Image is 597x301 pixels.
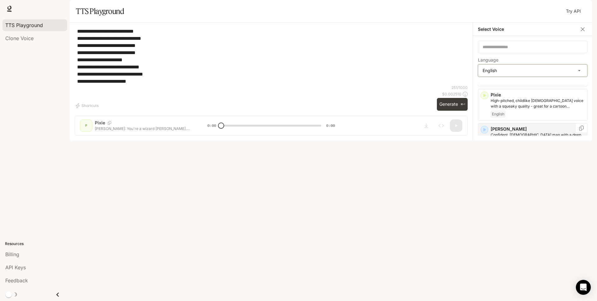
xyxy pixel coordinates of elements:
[576,280,591,295] div: Open Intercom Messenger
[491,132,585,143] p: Confident, British man with a deep, gravelly voice
[491,110,506,118] span: English
[437,98,468,111] button: Generate⌘⏎
[478,58,498,62] p: Language
[75,101,101,111] button: Shortcuts
[578,126,585,131] button: Copy Voice ID
[491,98,585,109] p: High-pitched, childlike female voice with a squeaky quality - great for a cartoon character
[491,126,585,132] p: [PERSON_NAME]
[563,5,583,17] a: Try API
[491,92,585,98] p: Pixie
[478,65,587,76] div: English
[76,5,124,17] h1: TTS Playground
[460,103,465,106] p: ⌘⏎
